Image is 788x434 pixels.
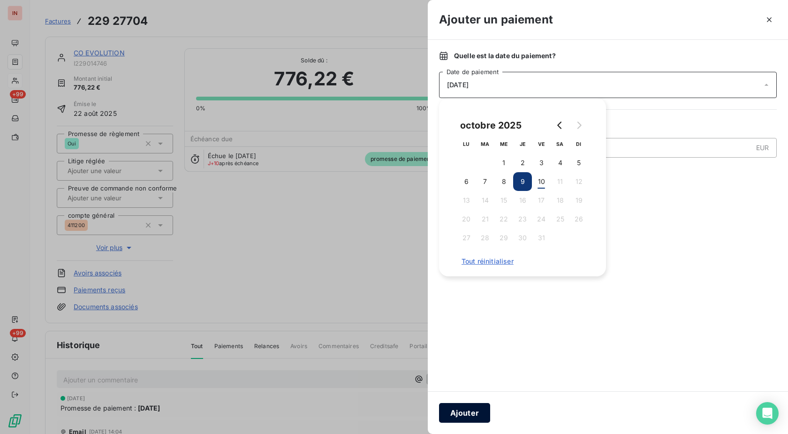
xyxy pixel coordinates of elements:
[532,191,551,210] button: 17
[447,81,469,89] span: [DATE]
[532,210,551,228] button: 24
[756,402,779,425] div: Open Intercom Messenger
[439,403,490,423] button: Ajouter
[457,210,476,228] button: 20
[569,135,588,153] th: dimanche
[513,228,532,247] button: 30
[532,228,551,247] button: 31
[513,191,532,210] button: 16
[457,135,476,153] th: lundi
[532,172,551,191] button: 10
[476,135,494,153] th: mardi
[569,116,588,135] button: Go to next month
[551,191,569,210] button: 18
[494,172,513,191] button: 8
[439,165,777,175] span: Nouveau solde dû :
[551,153,569,172] button: 4
[457,172,476,191] button: 6
[532,135,551,153] th: vendredi
[462,258,583,265] span: Tout réinitialiser
[439,11,553,28] h3: Ajouter un paiement
[494,228,513,247] button: 29
[476,228,494,247] button: 28
[513,153,532,172] button: 2
[457,228,476,247] button: 27
[513,210,532,228] button: 23
[513,172,532,191] button: 9
[476,191,494,210] button: 14
[569,153,588,172] button: 5
[551,135,569,153] th: samedi
[551,116,569,135] button: Go to previous month
[494,210,513,228] button: 22
[476,210,494,228] button: 21
[494,191,513,210] button: 15
[454,51,556,61] span: Quelle est la date du paiement ?
[513,135,532,153] th: jeudi
[476,172,494,191] button: 7
[494,135,513,153] th: mercredi
[457,118,525,133] div: octobre 2025
[569,172,588,191] button: 12
[569,210,588,228] button: 26
[551,172,569,191] button: 11
[569,191,588,210] button: 19
[494,153,513,172] button: 1
[551,210,569,228] button: 25
[532,153,551,172] button: 3
[457,191,476,210] button: 13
